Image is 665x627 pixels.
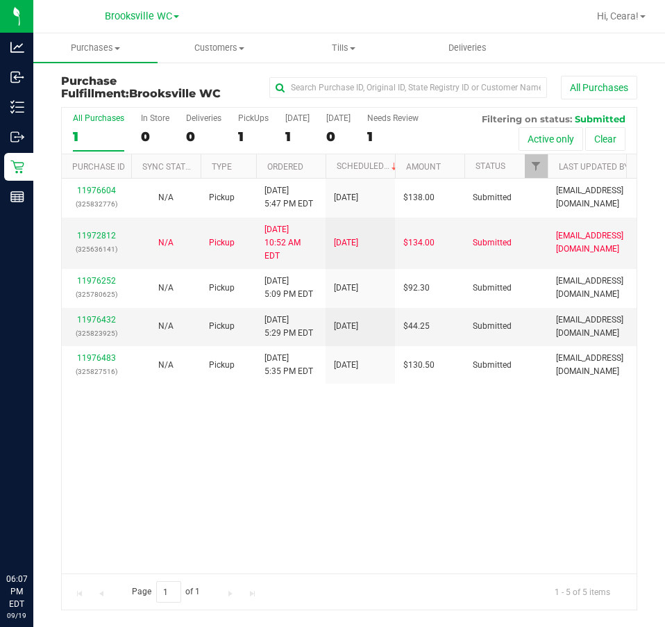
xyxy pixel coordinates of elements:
span: Submitted [473,282,512,295]
a: 11972812 [77,231,116,241]
div: 0 [141,129,169,145]
span: Submitted [473,320,512,333]
a: 11976432 [77,315,116,325]
a: 11976483 [77,353,116,363]
button: N/A [158,282,174,295]
button: N/A [158,236,174,250]
span: 1 - 5 of 5 items [544,581,621,602]
a: Deliveries [405,33,530,63]
span: Pickup [209,236,235,250]
a: Last Updated By [559,162,629,172]
iframe: Resource center [14,516,56,557]
button: N/A [158,320,174,333]
span: [DATE] 5:35 PM EDT [264,352,313,378]
span: Hi, Ceara! [597,10,639,22]
inline-svg: Reports [10,190,24,204]
p: (325823925) [70,327,123,340]
span: [DATE] [334,320,358,333]
div: 1 [367,129,419,145]
a: Scheduled [337,161,400,171]
div: Deliveries [186,113,221,123]
a: Amount [406,162,441,172]
a: Status [475,161,505,171]
button: All Purchases [561,76,637,99]
div: [DATE] [326,113,351,123]
span: Pickup [209,191,235,204]
inline-svg: Retail [10,160,24,174]
span: Brooksville WC [105,10,172,22]
div: 0 [326,129,351,145]
a: Type [212,162,232,172]
span: $92.30 [403,282,430,295]
inline-svg: Outbound [10,130,24,144]
a: Tills [281,33,405,63]
span: $138.00 [403,191,435,204]
p: (325832776) [70,197,123,211]
button: Clear [585,127,625,151]
span: Brooksville WC [129,87,221,100]
span: Not Applicable [158,238,174,247]
button: N/A [158,191,174,204]
inline-svg: Analytics [10,40,24,54]
span: [DATE] [334,191,358,204]
button: Active only [519,127,583,151]
span: Page of 1 [120,581,212,603]
a: 11976252 [77,276,116,286]
span: [DATE] 5:29 PM EDT [264,313,313,340]
span: [DATE] 5:47 PM EDT [264,184,313,211]
span: [DATE] [334,359,358,372]
span: Not Applicable [158,193,174,202]
span: Submitted [473,359,512,372]
span: Purchases [33,42,158,54]
p: (325827516) [70,365,123,378]
span: Submitted [473,191,512,204]
div: 1 [285,129,310,145]
span: [DATE] 10:52 AM EDT [264,223,317,263]
span: $44.25 [403,320,430,333]
span: Pickup [209,320,235,333]
span: Tills [282,42,405,54]
p: 06:07 PM EDT [6,573,27,610]
h3: Purchase Fulfillment: [61,75,253,99]
a: 11976604 [77,186,116,195]
div: In Store [141,113,169,123]
span: Filtering on status: [482,113,572,124]
div: 0 [186,129,221,145]
a: Customers [158,33,282,63]
span: Not Applicable [158,360,174,370]
span: Not Applicable [158,283,174,293]
div: [DATE] [285,113,310,123]
span: Deliveries [430,42,505,54]
span: Submitted [473,236,512,250]
div: 1 [238,129,269,145]
span: $134.00 [403,236,435,250]
a: Purchases [33,33,158,63]
div: All Purchases [73,113,124,123]
p: (325780625) [70,288,123,301]
span: $130.50 [403,359,435,372]
a: Filter [525,154,548,178]
span: [DATE] 5:09 PM EDT [264,275,313,301]
div: Needs Review [367,113,419,123]
input: 1 [156,581,181,603]
div: 1 [73,129,124,145]
span: Pickup [209,359,235,372]
span: [DATE] [334,282,358,295]
a: Purchase ID [72,162,125,172]
button: N/A [158,359,174,372]
inline-svg: Inbound [10,70,24,84]
p: (325636141) [70,243,123,256]
span: Customers [158,42,281,54]
span: Pickup [209,282,235,295]
p: 09/19 [6,610,27,621]
span: Submitted [575,113,625,124]
input: Search Purchase ID, Original ID, State Registry ID or Customer Name... [269,77,547,98]
span: [DATE] [334,236,358,250]
div: PickUps [238,113,269,123]
inline-svg: Inventory [10,100,24,114]
a: Sync Status [142,162,196,172]
a: Ordered [267,162,303,172]
span: Not Applicable [158,321,174,331]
